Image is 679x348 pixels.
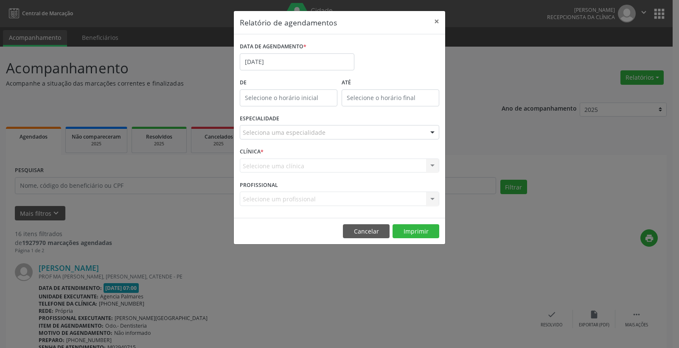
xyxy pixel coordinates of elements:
input: Selecione o horário inicial [240,89,337,106]
button: Cancelar [343,224,390,239]
span: Seleciona uma especialidade [243,128,325,137]
button: Imprimir [393,224,439,239]
label: De [240,76,337,89]
label: CLÍNICA [240,145,264,159]
h5: Relatório de agendamentos [240,17,337,28]
label: PROFISSIONAL [240,178,278,192]
label: ESPECIALIDADE [240,112,279,125]
label: DATA DE AGENDAMENTO [240,40,306,53]
input: Selecione uma data ou intervalo [240,53,354,70]
label: ATÉ [342,76,439,89]
button: Close [428,11,445,32]
input: Selecione o horário final [342,89,439,106]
